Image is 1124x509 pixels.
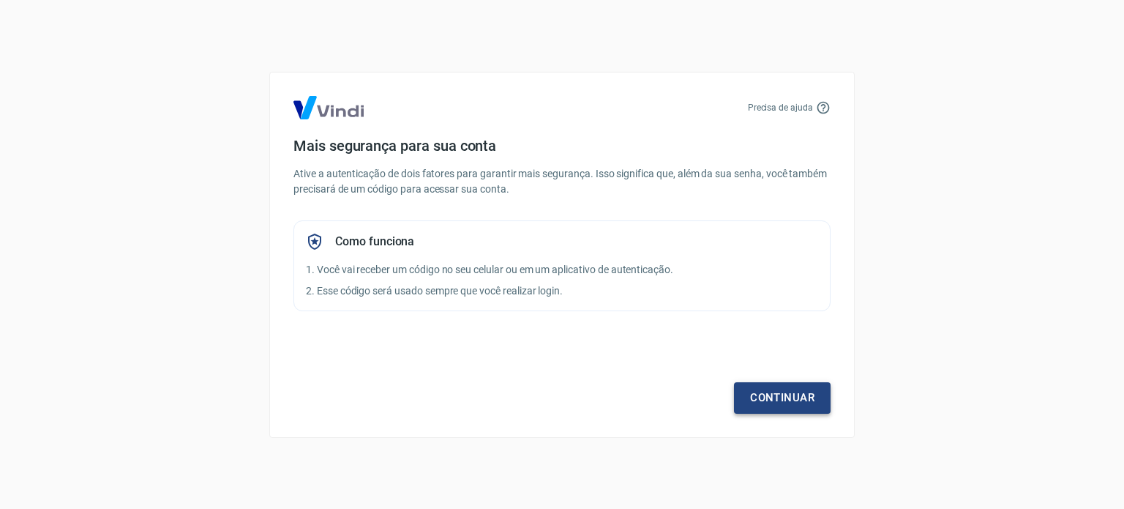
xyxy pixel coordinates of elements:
img: Logo Vind [293,96,364,119]
p: Ative a autenticação de dois fatores para garantir mais segurança. Isso significa que, além da su... [293,166,831,197]
p: Precisa de ajuda [748,101,813,114]
a: Continuar [734,382,831,413]
h5: Como funciona [335,234,414,249]
p: 1. Você vai receber um código no seu celular ou em um aplicativo de autenticação. [306,262,818,278]
p: 2. Esse código será usado sempre que você realizar login. [306,283,818,299]
h4: Mais segurança para sua conta [293,137,831,155]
